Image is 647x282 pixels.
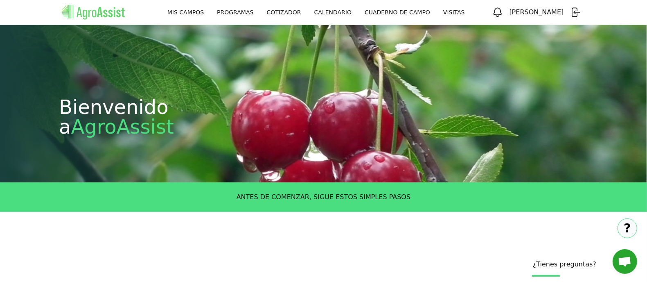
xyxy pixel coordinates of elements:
[613,249,637,274] div: Chat abierto
[624,221,631,236] span: ?
[210,5,260,20] a: PROGRAMAS
[71,115,174,138] p: AgroAssist
[533,259,618,269] p: ¿Tienes preguntas?
[618,218,637,238] button: ?
[358,5,437,20] a: CUADERNO DE CAMPO
[237,192,411,202] p: ANTES DE COMENZAR, SIGUE ESTOS SIMPLES PASOS
[59,96,169,138] p: Bienvenido a
[161,5,210,20] a: MIS CAMPOS
[308,5,358,20] a: CALENDARIO
[509,7,564,18] h3: [PERSON_NAME]
[260,5,308,20] a: COTIZADOR
[437,5,471,20] a: VISITAS
[62,5,125,20] img: AgroAssist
